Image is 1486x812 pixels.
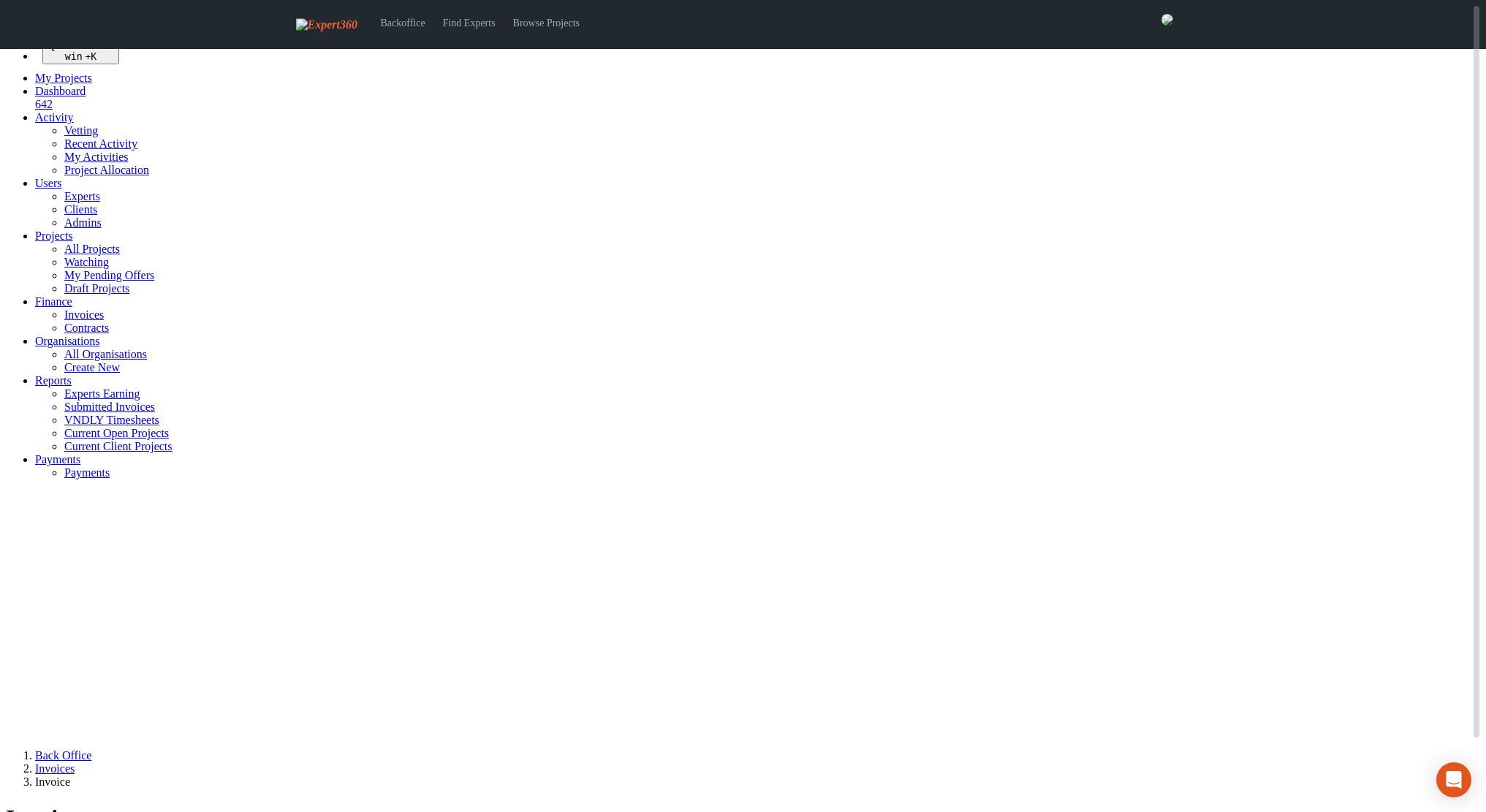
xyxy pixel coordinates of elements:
[64,348,147,360] a: All Organisations
[64,387,140,400] a: Experts Earning
[42,38,119,64] button: Quick search... win +K
[35,374,72,387] a: Reports
[296,18,357,31] img: Expert360
[64,216,102,229] a: Admins
[1161,14,1173,26] img: 935ce8ac-f316-4114-b08e-38e80b8d5922-normal.jpeg
[64,427,169,439] a: Current Open Projects
[64,164,149,176] a: Project Allocation
[35,98,53,110] span: 642
[64,282,129,295] a: Draft Projects
[64,243,120,255] a: All Projects
[35,295,72,308] a: Finance
[65,51,83,62] kbd: win
[1436,762,1471,797] div: Open Intercom Messenger
[35,453,80,466] a: Payments
[48,51,113,62] div: +
[64,256,109,268] a: Watching
[64,414,159,426] a: VNDLY Timesheets
[64,124,98,137] a: Vetting
[64,203,97,216] a: Clients
[35,72,92,84] a: My Projects
[64,151,129,163] a: My Activities
[35,749,91,762] a: Back Office
[35,335,100,347] a: Organisations
[35,229,73,242] a: Projects
[35,762,75,775] a: Invoices
[35,85,1480,111] a: Dashboard 642
[64,322,109,334] a: Contracts
[64,440,173,452] a: Current Client Projects
[35,85,86,97] span: Dashboard
[64,269,154,281] a: My Pending Offers
[64,361,120,373] a: Create New
[35,177,61,189] a: Users
[64,137,137,150] a: Recent Activity
[64,308,104,321] a: Invoices
[91,51,96,62] kbd: K
[35,111,73,124] a: Activity
[35,775,1480,789] li: Invoice
[64,401,155,413] a: Submitted Invoices
[64,466,110,479] a: Payments
[64,190,100,202] a: Experts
